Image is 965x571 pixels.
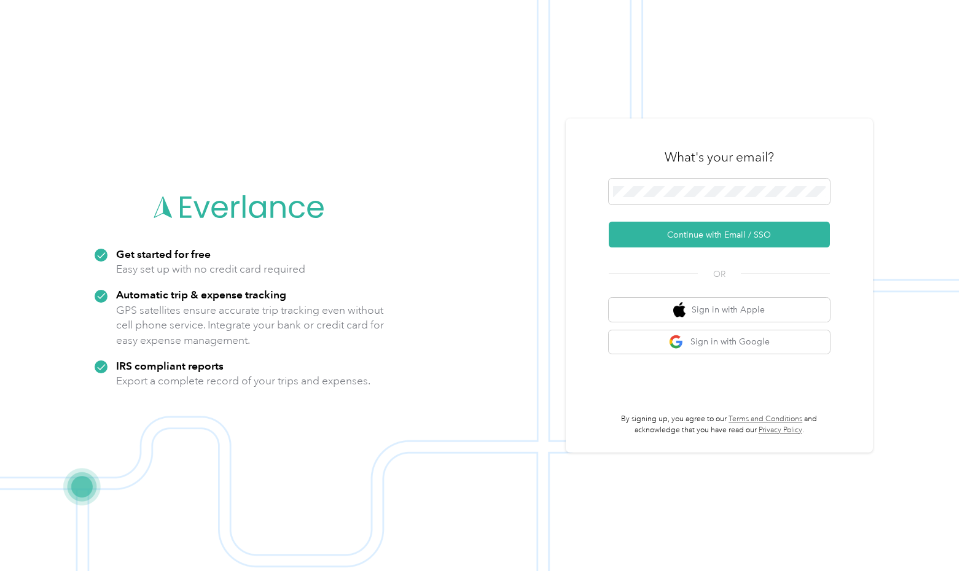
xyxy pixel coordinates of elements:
button: google logoSign in with Google [609,330,830,354]
iframe: Everlance-gr Chat Button Frame [896,502,965,571]
p: By signing up, you agree to our and acknowledge that you have read our . [609,414,830,435]
span: OR [698,268,741,281]
p: Easy set up with no credit card required [116,262,305,277]
strong: Automatic trip & expense tracking [116,288,286,301]
p: GPS satellites ensure accurate trip tracking even without cell phone service. Integrate your bank... [116,303,385,348]
button: apple logoSign in with Apple [609,298,830,322]
a: Terms and Conditions [729,414,802,424]
button: Continue with Email / SSO [609,222,830,247]
a: Privacy Policy [759,425,802,435]
img: google logo [669,335,684,350]
strong: Get started for free [116,247,211,260]
p: Export a complete record of your trips and expenses. [116,373,370,389]
img: apple logo [673,302,686,317]
strong: IRS compliant reports [116,359,224,372]
h3: What's your email? [665,149,774,166]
